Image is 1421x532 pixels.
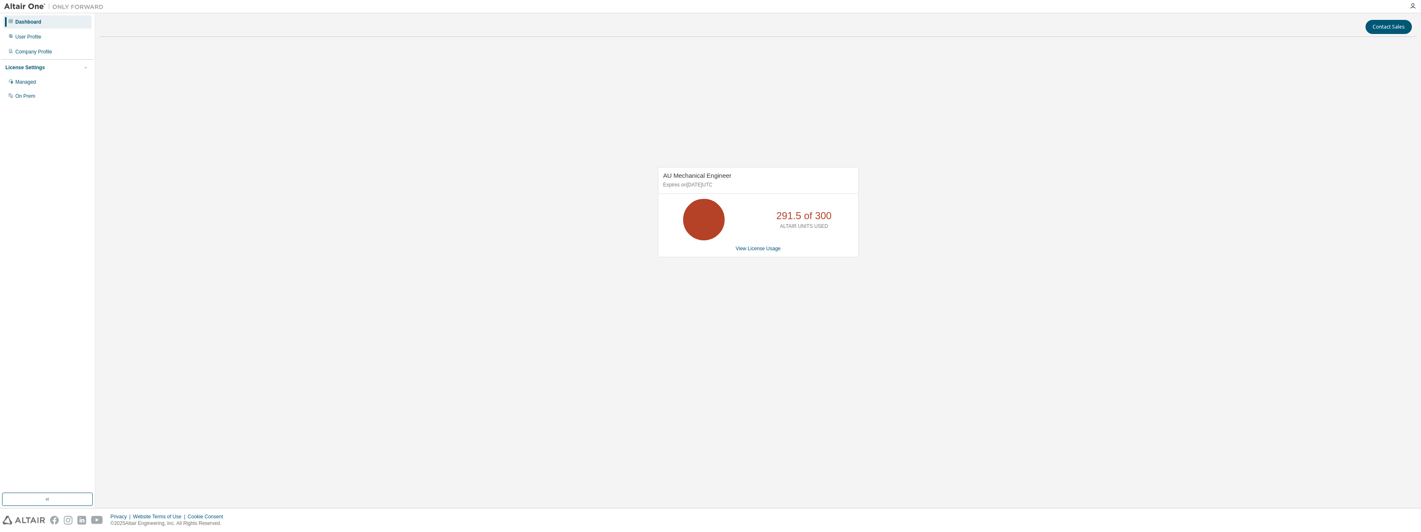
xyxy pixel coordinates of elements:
[15,19,41,25] div: Dashboard
[133,513,188,520] div: Website Terms of Use
[15,34,41,40] div: User Profile
[780,223,828,230] p: ALTAIR UNITS USED
[4,2,108,11] img: Altair One
[736,246,781,251] a: View License Usage
[111,513,133,520] div: Privacy
[50,516,59,525] img: facebook.svg
[663,172,732,179] span: AU Mechanical Engineer
[776,209,831,223] p: 291.5 of 300
[111,520,228,527] p: © 2025 Altair Engineering, Inc. All Rights Reserved.
[1366,20,1412,34] button: Contact Sales
[2,516,45,525] img: altair_logo.svg
[663,181,851,189] p: Expires on [DATE] UTC
[5,64,45,71] div: License Settings
[15,79,36,85] div: Managed
[188,513,228,520] div: Cookie Consent
[64,516,72,525] img: instagram.svg
[91,516,103,525] img: youtube.svg
[15,48,52,55] div: Company Profile
[77,516,86,525] img: linkedin.svg
[15,93,35,99] div: On Prem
